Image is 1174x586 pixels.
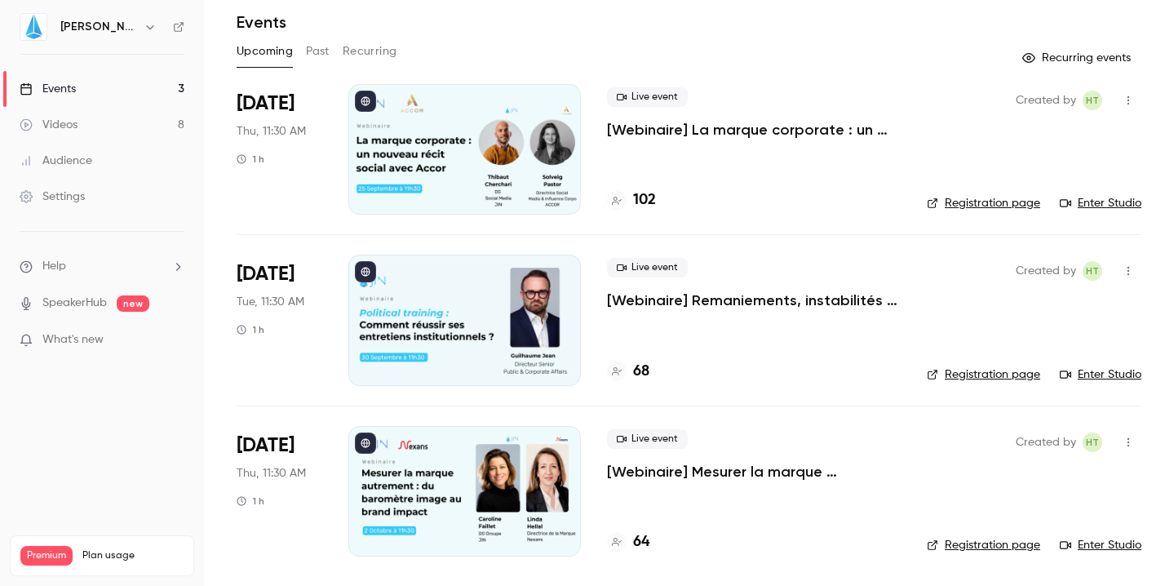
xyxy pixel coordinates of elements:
div: 1 h [237,153,264,166]
a: 102 [607,189,656,211]
span: [DATE] [237,261,295,287]
a: [Webinaire] Mesurer la marque autrement : du baromètre image au brand impact [607,462,901,482]
span: Created by [1016,91,1076,110]
div: 1 h [237,495,264,508]
a: Registration page [927,195,1040,211]
a: Enter Studio [1060,366,1141,383]
button: Recurring [343,38,397,64]
span: What's new [42,331,104,348]
span: Plan usage [82,549,184,562]
img: JIN [20,14,47,40]
span: Help [42,258,66,275]
div: Sep 25 Thu, 11:30 AM (Europe/Paris) [237,84,322,215]
span: HT [1086,261,1099,281]
span: HT [1086,433,1099,452]
button: Past [306,38,330,64]
a: 68 [607,361,649,383]
div: Audience [20,153,92,169]
button: Recurring events [1015,45,1141,71]
span: [DATE] [237,91,295,117]
div: Sep 30 Tue, 11:30 AM (Europe/Paris) [237,255,322,385]
span: Premium [20,546,73,566]
h1: Events [237,12,286,32]
span: HT [1086,91,1099,110]
span: Created by [1016,261,1076,281]
a: Registration page [927,366,1040,383]
h6: [PERSON_NAME] [60,19,137,35]
div: Oct 2 Thu, 11:30 AM (Europe/Paris) [237,426,322,557]
h4: 68 [633,361,649,383]
a: Registration page [927,537,1040,553]
div: 1 h [237,323,264,336]
div: Settings [20,189,85,205]
div: Videos [20,117,78,133]
span: Thu, 11:30 AM [237,465,306,482]
h4: 102 [633,189,656,211]
span: Created by [1016,433,1076,452]
a: [Webinaire] Remaniements, instabilités … et impact : comment réussir ses entretiens institutionne... [607,291,901,310]
span: new [117,295,149,312]
a: 64 [607,531,649,553]
span: Hugo Tauzin [1083,433,1102,452]
iframe: Noticeable Trigger [165,333,184,348]
span: Live event [607,258,688,277]
a: Enter Studio [1060,537,1141,553]
div: Events [20,81,76,97]
span: Hugo Tauzin [1083,261,1102,281]
span: Thu, 11:30 AM [237,123,306,140]
span: Live event [607,429,688,449]
button: Upcoming [237,38,293,64]
span: Live event [607,87,688,107]
h4: 64 [633,531,649,553]
span: Tue, 11:30 AM [237,294,304,310]
a: [Webinaire] La marque corporate : un nouveau récit social avec [PERSON_NAME] [607,120,901,140]
a: SpeakerHub [42,295,107,312]
li: help-dropdown-opener [20,258,184,275]
a: Enter Studio [1060,195,1141,211]
span: [DATE] [237,433,295,459]
span: Hugo Tauzin [1083,91,1102,110]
